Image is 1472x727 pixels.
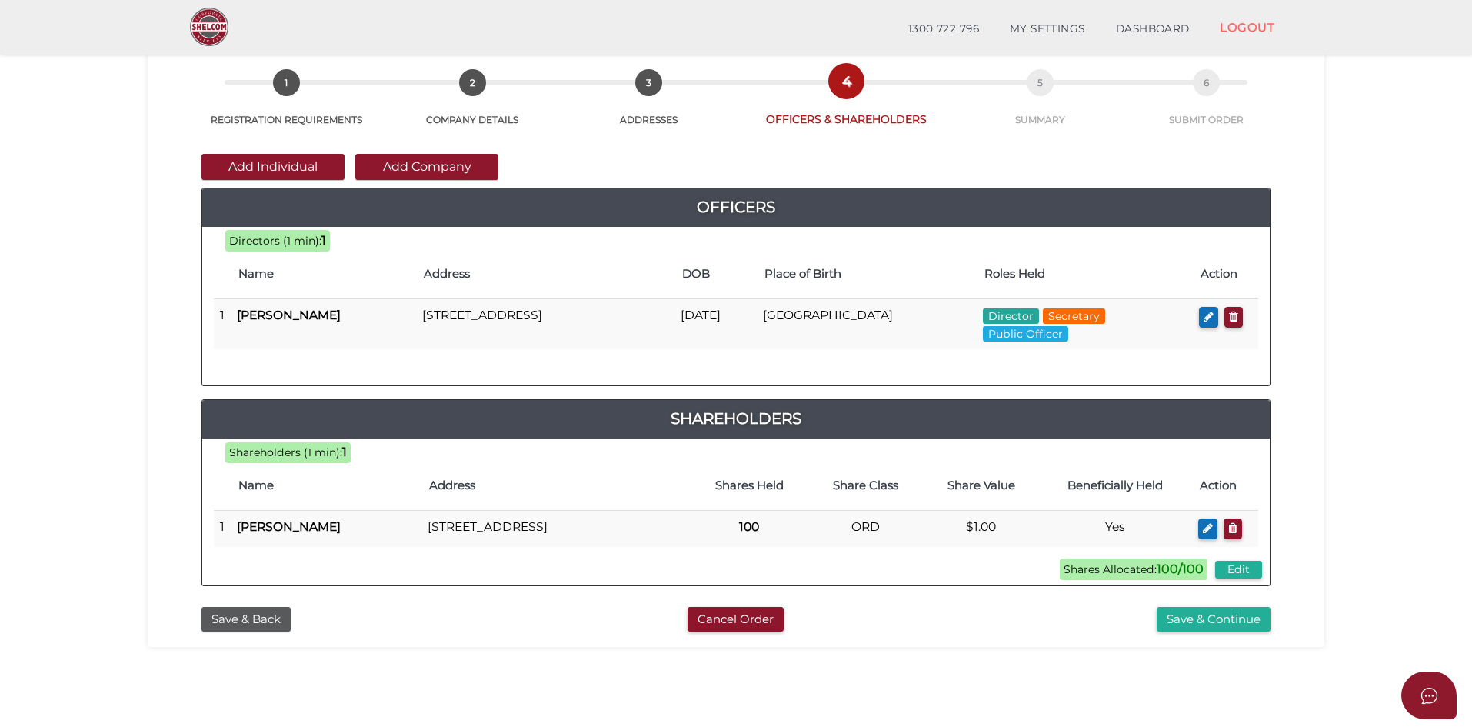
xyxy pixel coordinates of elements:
h4: Share Value [931,479,1031,492]
span: Director [983,308,1039,324]
a: 6SUBMIT ORDER [1127,86,1286,126]
td: Yes [1039,511,1192,547]
button: Cancel Order [688,607,784,632]
span: 2 [459,69,486,96]
a: 1300 722 796 [893,14,994,45]
a: MY SETTINGS [994,14,1101,45]
td: ORD [808,511,923,547]
td: [DATE] [674,299,757,349]
span: 3 [635,69,662,96]
span: 6 [1193,69,1220,96]
td: [STREET_ADDRESS] [416,299,674,349]
td: $1.00 [924,511,1039,547]
button: Save & Continue [1157,607,1271,632]
span: 4 [833,68,860,95]
h4: Address [429,479,683,492]
b: 1 [321,233,326,248]
h4: Action [1201,268,1251,281]
a: 2COMPANY DETAILS [386,86,558,126]
span: Shares Allocated: [1060,559,1207,580]
h4: Name [238,479,414,492]
h4: Shares Held [698,479,800,492]
a: 1REGISTRATION REQUIREMENTS [186,86,386,126]
b: [PERSON_NAME] [237,308,341,322]
span: Shareholders (1 min): [229,445,342,459]
span: 5 [1027,69,1054,96]
button: Edit [1215,561,1262,579]
a: LOGOUT [1204,12,1290,43]
h4: Place of Birth [764,268,970,281]
b: [PERSON_NAME] [237,519,341,534]
a: DASHBOARD [1101,14,1205,45]
b: 100 [739,519,759,534]
a: 4OFFICERS & SHAREHOLDERS [739,85,954,127]
h4: Address [424,268,667,281]
h4: Share Class [815,479,915,492]
a: Shareholders [202,406,1270,431]
span: Public Officer [983,326,1068,342]
h4: Roles Held [984,268,1185,281]
td: [GEOGRAPHIC_DATA] [757,299,977,349]
h4: Action [1200,479,1251,492]
td: [STREET_ADDRESS] [421,511,691,547]
a: Officers [202,195,1270,219]
td: 1 [214,299,231,349]
button: Add Company [355,154,498,180]
b: 100/100 [1157,562,1204,576]
button: Save & Back [201,607,291,632]
td: 1 [214,511,231,547]
button: Open asap [1401,672,1457,719]
span: 1 [273,69,300,96]
a: 3ADDRESSES [559,86,739,126]
h4: Beneficially Held [1047,479,1184,492]
b: 1 [342,445,347,459]
span: Directors (1 min): [229,234,321,248]
button: Add Individual [201,154,345,180]
a: 5SUMMARY [954,86,1126,126]
h4: DOB [682,268,749,281]
h4: Name [238,268,408,281]
span: Secretary [1043,308,1105,324]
